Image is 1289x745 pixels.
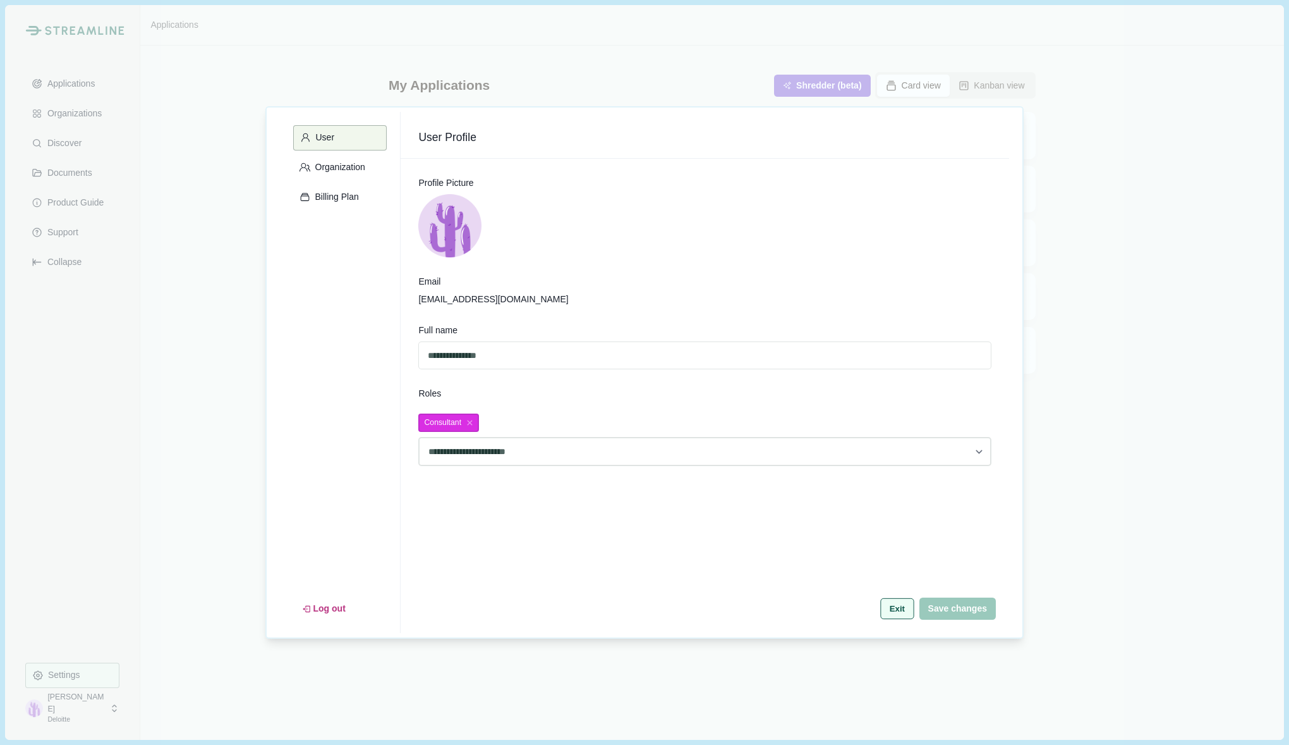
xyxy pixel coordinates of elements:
div: Profile Picture [418,176,991,190]
span: Consultant [424,418,461,428]
button: Save changes [919,598,996,620]
span: User Profile [418,130,991,145]
p: Billing Plan [311,192,359,202]
div: Email [418,275,991,288]
p: User [312,132,335,143]
button: User [293,125,387,151]
p: Organization [311,162,365,173]
div: Roles [418,387,991,400]
button: Billing Plan [293,185,387,210]
span: [EMAIL_ADDRESS][DOMAIN_NAME] [418,293,991,306]
button: Log out [293,598,354,620]
button: Organization [293,155,387,180]
button: close [464,417,476,429]
button: Exit [880,598,914,619]
img: profile picture [418,194,481,257]
div: Full name [418,324,991,337]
